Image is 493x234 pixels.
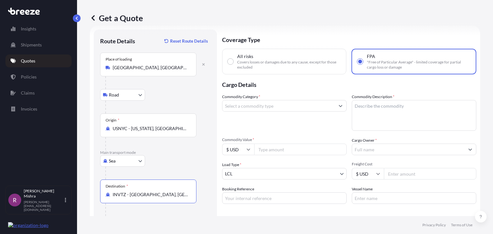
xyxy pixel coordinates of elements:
span: "Free of Particular Average" - limited coverage for partial cargo loss or damage [367,60,471,70]
span: Commodity Value [222,137,347,142]
a: Invoices [5,103,72,115]
input: Enter name [352,192,476,204]
p: [PERSON_NAME][EMAIL_ADDRESS][DOMAIN_NAME] [24,200,64,212]
input: All risksCovers losses or damages due to any cause, except for those excluded [228,59,233,64]
span: Load Type [222,162,241,168]
a: Quotes [5,54,72,67]
p: Claims [21,90,35,96]
button: LCL [222,168,347,180]
p: Main transport mode [100,150,211,155]
label: Commodity Category [222,94,260,100]
span: LCL [225,171,232,177]
span: FPA [367,53,375,60]
p: Cargo Details [222,74,476,94]
span: All risks [237,53,253,60]
img: organization-logo [8,222,48,229]
p: Policies [21,74,37,80]
span: Covers losses or damages due to any cause, except for those excluded [237,60,341,70]
p: Quotes [21,58,35,64]
a: Claims [5,87,72,99]
a: Insights [5,22,72,35]
input: Origin [113,125,188,132]
input: Select a commodity type [222,100,335,112]
input: FPA"Free of Particular Average" - limited coverage for partial cargo loss or damage [357,59,363,64]
a: Policies [5,71,72,83]
div: Place of loading [106,57,132,62]
p: Reset Route Details [170,38,208,44]
span: Freight Cost [352,162,476,167]
p: Coverage Type [222,29,476,49]
label: Cargo Owner [352,137,377,144]
input: Place of loading [113,64,188,71]
p: [PERSON_NAME] Mishra [24,188,64,199]
input: Enter amount [384,168,476,180]
p: Invoices [21,106,37,112]
div: Destination [106,184,128,189]
button: Select transport [100,89,145,101]
label: Booking Reference [222,186,254,192]
input: Destination [113,191,188,198]
input: Full name [352,144,464,155]
label: Commodity Description [352,94,394,100]
div: Origin [106,118,119,123]
label: Vessel Name [352,186,373,192]
span: Road [109,92,119,98]
button: Show suggestions [335,100,346,112]
a: Shipments [5,38,72,51]
a: Terms of Use [451,222,472,228]
input: Type amount [254,144,347,155]
button: Reset Route Details [161,36,211,46]
span: Sea [109,158,116,164]
p: Get a Quote [90,13,143,23]
button: Select transport [100,155,145,167]
span: R [13,197,17,203]
button: Show suggestions [464,144,476,155]
p: Route Details [100,37,135,45]
a: Privacy Policy [422,222,446,228]
p: Shipments [21,42,42,48]
input: Your internal reference [222,192,347,204]
p: Insights [21,26,36,32]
